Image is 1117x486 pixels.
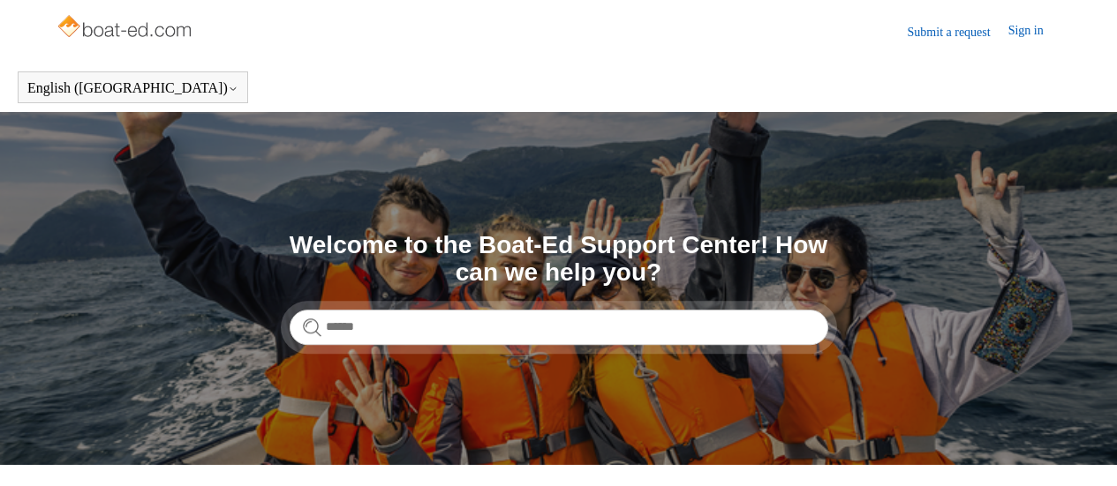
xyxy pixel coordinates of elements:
[908,23,1008,41] a: Submit a request
[56,11,196,46] img: Boat-Ed Help Center home page
[1008,21,1061,42] a: Sign in
[27,80,238,96] button: English ([GEOGRAPHIC_DATA])
[290,310,828,345] input: Search
[290,232,828,287] h1: Welcome to the Boat-Ed Support Center! How can we help you?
